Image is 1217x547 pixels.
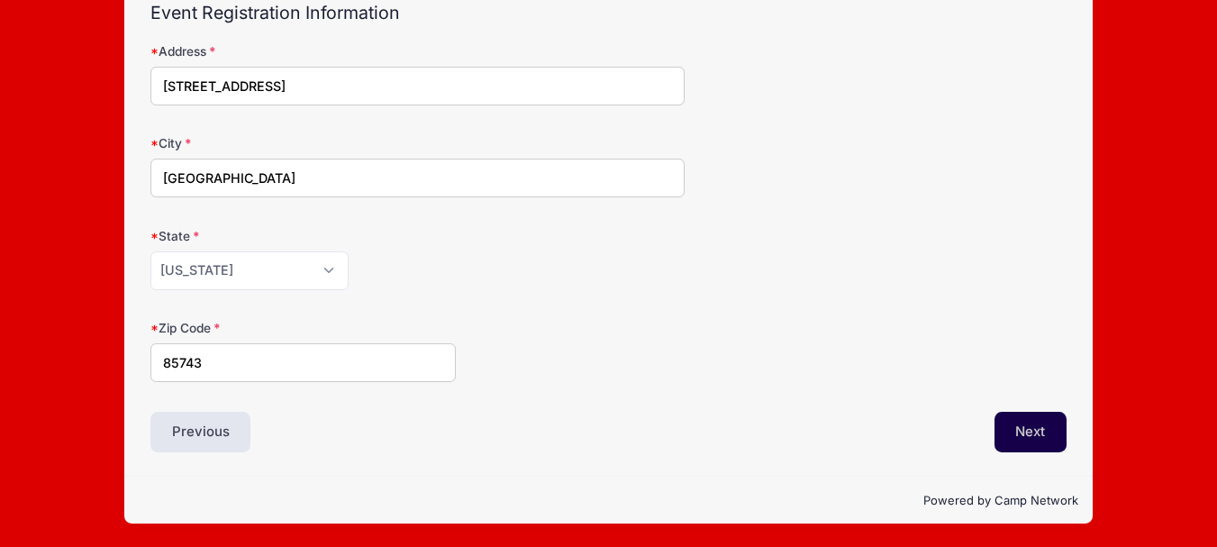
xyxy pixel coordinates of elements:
input: xxxxx [150,343,456,382]
button: Next [994,412,1067,453]
label: City [150,134,456,152]
label: State [150,227,456,245]
p: Powered by Camp Network [139,492,1078,510]
label: Zip Code [150,319,456,337]
button: Previous [150,412,251,453]
h2: Event Registration Information [150,3,1067,23]
label: Address [150,42,456,60]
